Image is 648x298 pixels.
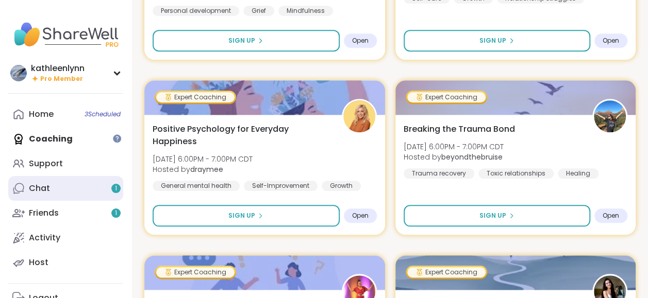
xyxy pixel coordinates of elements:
[190,164,223,174] b: draymee
[8,176,123,201] a: Chat1
[594,100,626,132] img: beyondthebruise
[156,267,235,277] div: Expert Coaching
[343,100,375,132] img: draymee
[478,168,554,179] div: Toxic relationships
[352,212,369,220] span: Open
[244,181,318,191] div: Self-Improvement
[404,205,591,226] button: Sign Up
[10,65,27,81] img: kathleenlynn
[407,92,486,102] div: Expert Coaching
[115,184,117,193] span: 1
[352,37,369,45] span: Open
[31,63,85,74] div: kathleenlynn
[8,225,123,250] a: Activity
[29,207,59,219] div: Friends
[228,211,255,220] span: Sign Up
[8,201,123,225] a: Friends1
[85,110,121,118] span: 3 Scheduled
[407,267,486,277] div: Expert Coaching
[153,123,330,148] span: Positive Psychology for Everyday Happiness
[115,209,117,218] span: 1
[29,257,48,268] div: Host
[40,75,83,83] span: Pro Member
[479,211,506,220] span: Sign Up
[29,183,50,194] div: Chat
[441,152,503,162] b: beyondthebruise
[322,181,361,191] div: Growth
[479,36,506,45] span: Sign Up
[156,92,235,102] div: Expert Coaching
[404,152,504,162] span: Hosted by
[243,6,274,16] div: Grief
[404,123,515,135] span: Breaking the Trauma Bond
[153,6,239,16] div: Personal development
[153,205,340,226] button: Sign Up
[278,6,333,16] div: Mindfulness
[228,36,255,45] span: Sign Up
[8,102,123,127] a: Home3Scheduled
[29,158,63,169] div: Support
[8,250,123,275] a: Host
[153,30,340,51] button: Sign Up
[29,232,60,243] div: Activity
[404,30,591,51] button: Sign Up
[603,37,619,45] span: Open
[8,151,123,176] a: Support
[404,168,474,179] div: Trauma recovery
[558,168,599,179] div: Healing
[603,212,619,220] span: Open
[29,109,54,120] div: Home
[153,154,253,164] span: [DATE] 6:00PM - 7:00PM CDT
[404,142,504,152] span: [DATE] 6:00PM - 7:00PM CDT
[153,164,253,174] span: Hosted by
[113,134,121,143] iframe: Spotlight
[8,16,123,52] img: ShareWell Nav Logo
[153,181,240,191] div: General mental health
